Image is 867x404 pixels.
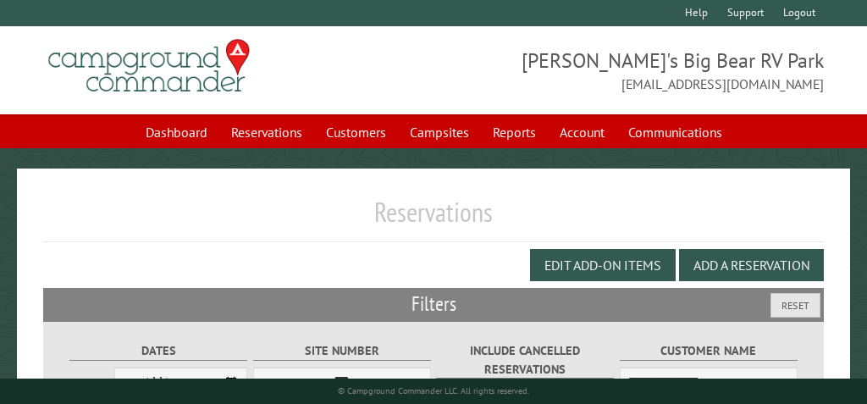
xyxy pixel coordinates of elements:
small: © Campground Commander LLC. All rights reserved. [338,385,529,396]
h1: Reservations [43,196,824,242]
button: Edit Add-on Items [530,249,676,281]
img: Campground Commander [43,33,255,99]
label: Dates [69,341,247,361]
button: Reset [770,293,820,318]
span: [PERSON_NAME]'s Big Bear RV Park [EMAIL_ADDRESS][DOMAIN_NAME] [433,47,824,94]
a: Reservations [221,116,312,148]
a: Campsites [400,116,479,148]
label: Customer Name [620,341,798,361]
a: Account [549,116,615,148]
h2: Filters [43,288,824,320]
a: Customers [316,116,396,148]
a: Reports [483,116,546,148]
a: Communications [618,116,732,148]
button: Add a Reservation [679,249,824,281]
label: Include Cancelled Reservations [436,341,614,379]
label: From: [69,378,114,394]
a: Dashboard [135,116,218,148]
label: Site Number [253,341,431,361]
